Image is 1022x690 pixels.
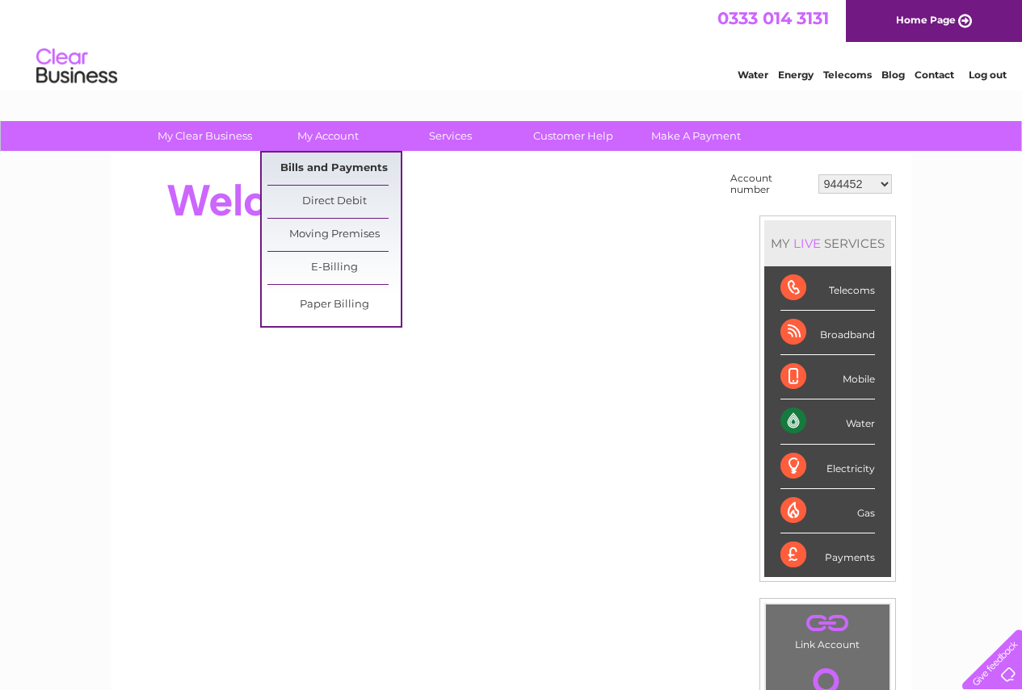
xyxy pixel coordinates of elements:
[823,69,872,81] a: Telecoms
[726,169,814,199] td: Account number
[261,121,394,151] a: My Account
[780,489,875,533] div: Gas
[267,186,401,218] a: Direct Debit
[138,121,271,151] a: My Clear Business
[36,42,118,91] img: logo.png
[717,8,829,28] a: 0333 014 3131
[778,69,814,81] a: Energy
[780,355,875,399] div: Mobile
[790,236,824,251] div: LIVE
[507,121,640,151] a: Customer Help
[384,121,517,151] a: Services
[765,604,890,654] td: Link Account
[629,121,763,151] a: Make A Payment
[764,220,891,266] div: MY SERVICES
[267,219,401,251] a: Moving Premises
[267,252,401,284] a: E-Billing
[780,399,875,444] div: Water
[780,533,875,577] div: Payments
[738,69,768,81] a: Water
[915,69,954,81] a: Contact
[770,608,885,637] a: .
[881,69,905,81] a: Blog
[780,266,875,311] div: Telecoms
[267,153,401,185] a: Bills and Payments
[130,9,894,78] div: Clear Business is a trading name of Verastar Limited (registered in [GEOGRAPHIC_DATA] No. 3667643...
[780,445,875,489] div: Electricity
[780,311,875,355] div: Broadband
[267,289,401,321] a: Paper Billing
[969,69,1007,81] a: Log out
